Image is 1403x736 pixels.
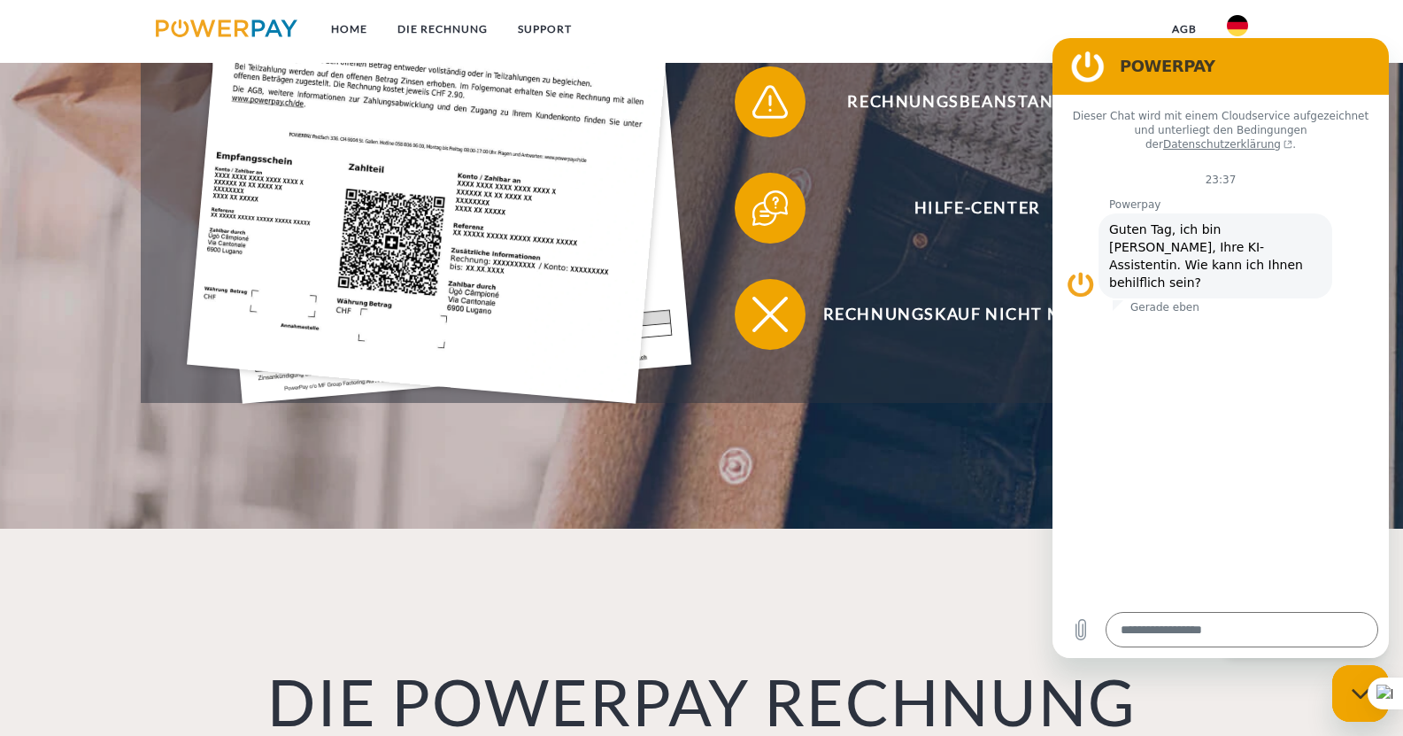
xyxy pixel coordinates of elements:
img: qb_help.svg [748,186,792,230]
a: DIE RECHNUNG [382,13,503,45]
a: Home [316,13,382,45]
img: logo-powerpay.svg [156,19,298,37]
a: agb [1157,13,1212,45]
img: qb_warning.svg [748,80,792,124]
img: de [1227,15,1248,36]
img: qb_close.svg [748,292,792,337]
span: Rechnungsbeanstandung [760,66,1194,137]
span: Rechnungskauf nicht möglich [760,279,1194,350]
span: Hilfe-Center [760,173,1194,244]
a: SUPPORT [503,13,587,45]
iframe: Messaging-Fenster [1052,38,1389,658]
button: Rechnungskauf nicht möglich [735,279,1195,350]
iframe: Schaltfläche zum Öffnen des Messaging-Fensters; Konversation läuft [1332,665,1389,722]
button: Hilfe-Center [735,173,1195,244]
button: Rechnungsbeanstandung [735,66,1195,137]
